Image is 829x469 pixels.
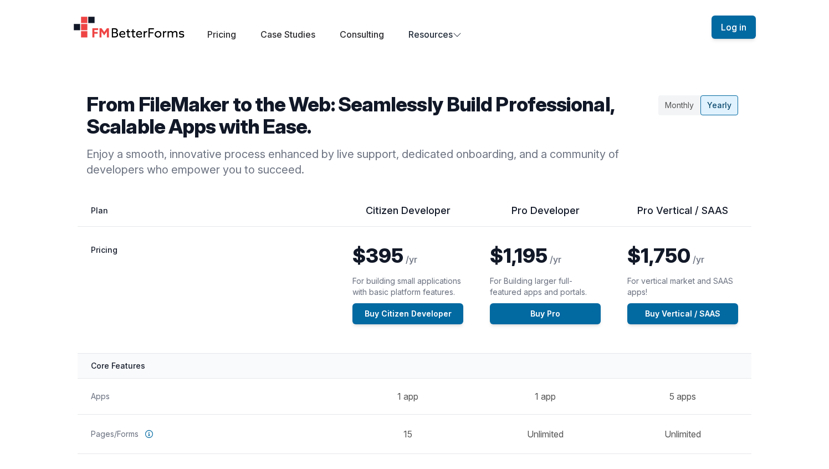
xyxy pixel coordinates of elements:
[73,16,185,38] a: Home
[490,303,601,324] a: Buy Pro
[477,414,614,453] td: Unlimited
[693,254,704,265] span: /yr
[339,414,477,453] td: 15
[627,303,738,324] a: Buy Vertical / SAAS
[260,29,315,40] a: Case Studies
[60,13,769,41] nav: Global
[78,353,751,378] th: Core Features
[490,243,547,268] span: $1,195
[712,16,756,39] button: Log in
[78,414,339,453] th: Pages/Forms
[339,378,477,414] td: 1 app
[658,95,700,115] div: Monthly
[352,243,403,268] span: $395
[352,276,463,298] p: For building small applications with basic platform features.
[477,204,614,227] th: Pro Developer
[614,378,751,414] td: 5 apps
[78,227,339,354] th: Pricing
[86,146,654,177] p: Enjoy a smooth, innovative process enhanced by live support, dedicated onboarding, and a communit...
[339,204,477,227] th: Citizen Developer
[78,378,339,414] th: Apps
[408,28,462,41] button: Resources
[700,95,738,115] div: Yearly
[91,206,108,215] span: Plan
[550,254,561,265] span: /yr
[614,204,751,227] th: Pro Vertical / SAAS
[477,378,614,414] td: 1 app
[406,254,417,265] span: /yr
[490,276,601,298] p: For Building larger full-featured apps and portals.
[627,276,738,298] p: For vertical market and SAAS apps!
[614,414,751,453] td: Unlimited
[352,303,463,324] a: Buy Citizen Developer
[86,93,654,137] h2: From FileMaker to the Web: Seamlessly Build Professional, Scalable Apps with Ease.
[340,29,384,40] a: Consulting
[627,243,690,268] span: $1,750
[207,29,236,40] a: Pricing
